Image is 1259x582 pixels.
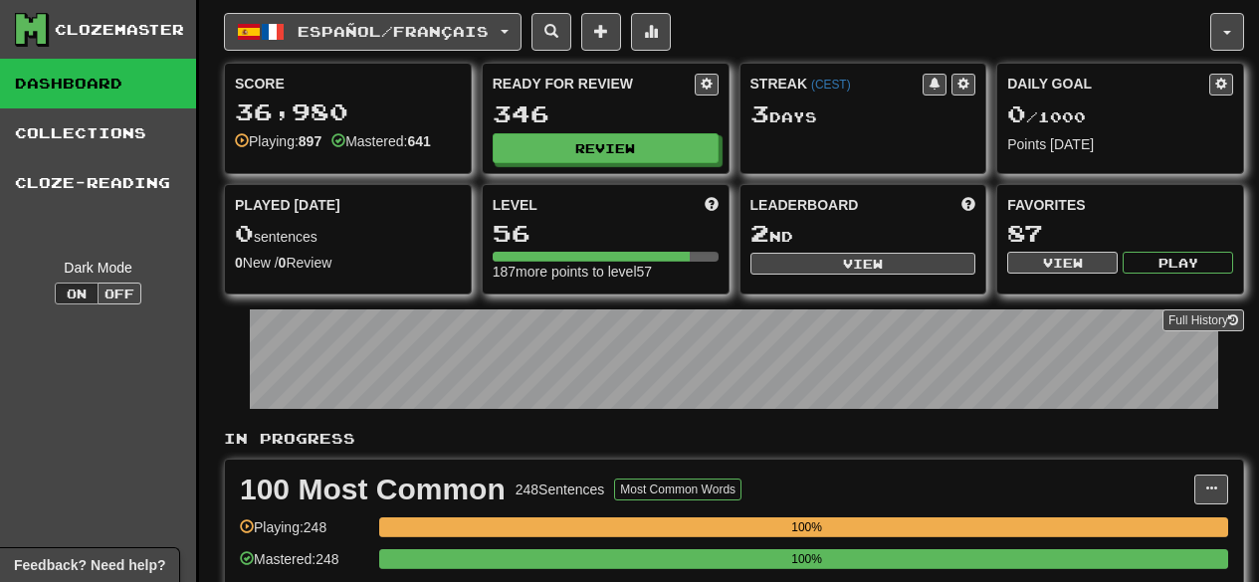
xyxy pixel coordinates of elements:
[961,195,975,215] span: This week in points, UTC
[1007,108,1086,125] span: / 1000
[750,101,976,127] div: Day s
[224,429,1244,449] p: In Progress
[235,253,461,273] div: New / Review
[1007,99,1026,127] span: 0
[235,74,461,94] div: Score
[1007,252,1118,274] button: View
[493,74,695,94] div: Ready for Review
[1007,134,1233,154] div: Points [DATE]
[750,195,859,215] span: Leaderboard
[705,195,719,215] span: Score more points to level up
[493,221,719,246] div: 56
[240,549,369,582] div: Mastered: 248
[493,262,719,282] div: 187 more points to level 57
[235,99,461,124] div: 36,980
[331,131,431,151] div: Mastered:
[235,221,461,247] div: sentences
[15,258,181,278] div: Dark Mode
[224,13,522,51] button: Español/Français
[14,555,165,575] span: Open feedback widget
[235,131,321,151] div: Playing:
[235,255,243,271] strong: 0
[631,13,671,51] button: More stats
[385,549,1228,569] div: 100%
[493,195,537,215] span: Level
[614,479,741,500] button: Most Common Words
[531,13,571,51] button: Search sentences
[516,480,605,499] div: 248 Sentences
[750,219,769,247] span: 2
[493,101,719,126] div: 346
[298,23,489,40] span: Español / Français
[1123,252,1233,274] button: Play
[235,195,340,215] span: Played [DATE]
[1007,74,1209,96] div: Daily Goal
[750,253,976,275] button: View
[1007,195,1233,215] div: Favorites
[279,255,287,271] strong: 0
[235,219,254,247] span: 0
[407,133,430,149] strong: 641
[493,133,719,163] button: Review
[750,221,976,247] div: nd
[385,517,1228,537] div: 100%
[240,475,506,504] div: 100 Most Common
[1162,309,1244,331] a: Full History
[750,74,924,94] div: Streak
[1007,221,1233,246] div: 87
[299,133,321,149] strong: 897
[811,78,851,92] a: (CEST)
[240,517,369,550] div: Playing: 248
[55,283,99,304] button: On
[98,283,141,304] button: Off
[55,20,184,40] div: Clozemaster
[750,99,769,127] span: 3
[581,13,621,51] button: Add sentence to collection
